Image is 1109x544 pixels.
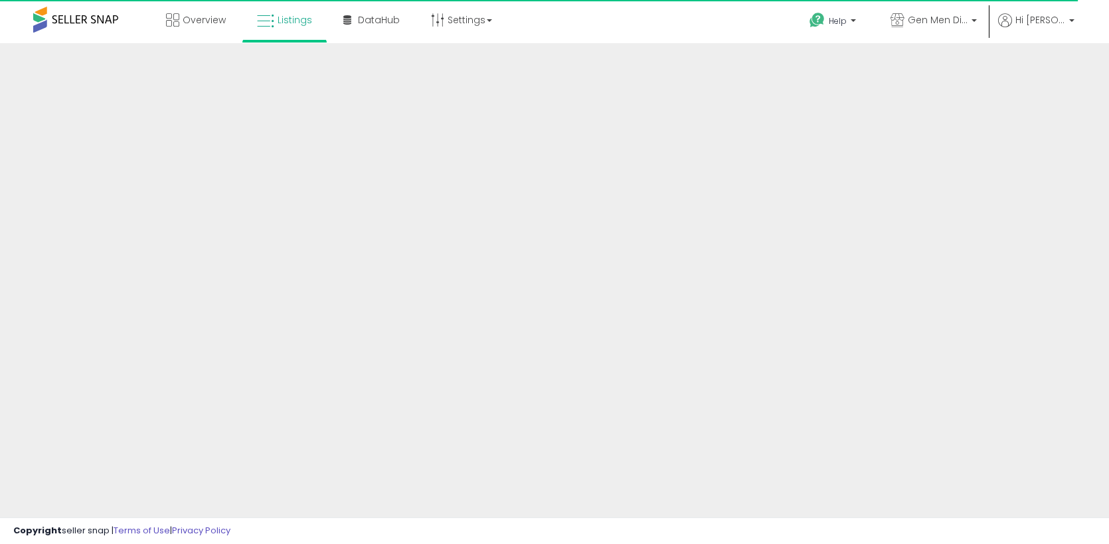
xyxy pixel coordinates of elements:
i: Get Help [809,12,825,29]
span: Hi [PERSON_NAME] [1015,13,1065,27]
span: Help [829,15,847,27]
strong: Copyright [13,524,62,537]
span: DataHub [358,13,400,27]
a: Terms of Use [114,524,170,537]
span: Gen Men Distributor [908,13,968,27]
a: Privacy Policy [172,524,230,537]
a: Hi [PERSON_NAME] [998,13,1074,43]
a: Help [799,2,869,43]
span: Overview [183,13,226,27]
div: seller snap | | [13,525,230,537]
span: Listings [278,13,312,27]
